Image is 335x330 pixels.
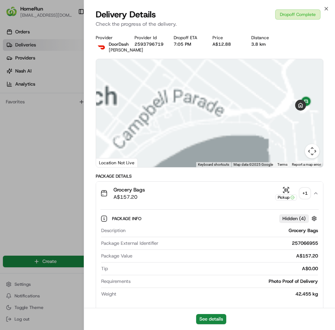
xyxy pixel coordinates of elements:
[233,162,273,166] span: Map data ©2025 Google
[275,194,297,201] div: Pickup
[96,182,323,205] button: Grocery BagsA$157.20Pickup+1
[101,240,158,247] span: Package External Identifier
[109,47,143,53] span: [PERSON_NAME]
[113,186,145,193] span: Grocery Bags
[115,135,123,143] div: 34
[135,41,164,47] button: 2593796719
[174,35,207,41] div: Dropoff ETA
[277,162,288,166] a: Terms
[111,265,318,272] div: A$0.00
[119,291,318,297] div: 42.455 kg
[212,41,245,47] div: A$12.88
[96,173,323,179] div: Package Details
[292,162,321,166] a: Report a map error
[198,162,229,167] button: Keyboard shortcuts
[212,35,245,41] div: Price
[101,291,116,297] span: Weight
[96,20,323,28] p: Check the progress of the delivery.
[282,215,306,222] span: Hidden ( 4 )
[196,314,226,324] button: See details
[101,265,108,272] span: Tip
[98,158,122,167] img: Google
[135,253,318,259] div: A$157.20
[174,41,207,47] div: 7:05 PM
[275,186,310,201] button: Pickup+1
[133,278,318,285] div: Photo Proof of Delivery
[101,227,125,234] span: Description
[101,253,132,259] span: Package Value
[98,158,122,167] a: Open this area in Google Maps (opens a new window)
[96,41,107,53] img: doordash_logo_v2.png
[96,205,323,310] div: Grocery BagsA$157.20Pickup+1
[279,214,319,223] button: Hidden (4)
[300,188,310,198] div: + 1
[275,186,297,201] button: Pickup
[96,158,138,167] div: Location Not Live
[96,35,129,41] div: Provider
[109,41,129,47] span: DoorDash
[112,216,143,222] span: Package Info
[161,240,318,247] div: 257066955
[305,144,319,158] button: Map camera controls
[135,35,167,41] div: Provider Id
[251,35,284,41] div: Distance
[251,41,284,47] div: 3.8 km
[101,278,131,285] span: Requirements
[96,9,156,20] span: Delivery Details
[128,227,318,234] div: Grocery Bags
[113,193,145,201] span: A$157.20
